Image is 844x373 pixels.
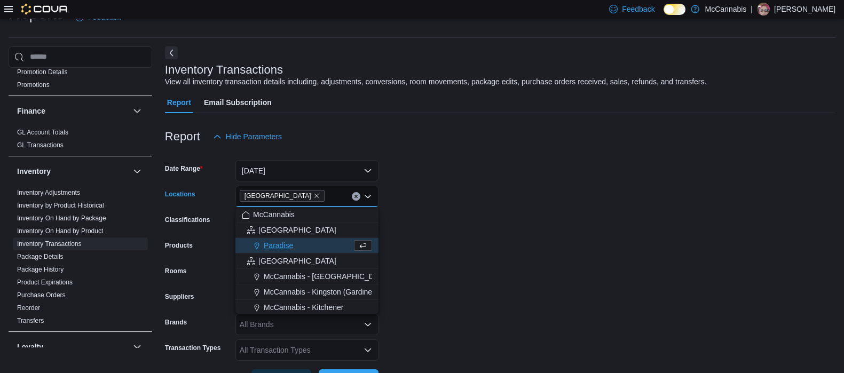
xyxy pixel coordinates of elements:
button: McCannabis [235,207,378,223]
button: Finance [17,106,129,116]
label: Brands [165,318,187,327]
div: View all inventory transaction details including, adjustments, conversions, room movements, packa... [165,76,706,88]
a: Inventory On Hand by Product [17,227,103,235]
button: Remove Deer Lake from selection in this group [313,193,320,199]
span: Feedback [622,4,654,14]
button: Close list of options [364,192,372,201]
a: Inventory Adjustments [17,189,80,196]
a: GL Transactions [17,141,64,149]
a: Promotion Details [17,68,68,76]
button: Paradise [235,238,378,253]
a: Product Expirations [17,279,73,286]
button: Open list of options [364,346,372,354]
label: Date Range [165,164,203,173]
h3: Inventory Transactions [165,64,283,76]
span: Email Subscription [204,92,272,113]
span: Inventory On Hand by Package [17,214,106,223]
span: Purchase Orders [17,291,66,299]
div: Finance [9,126,152,156]
a: Inventory Transactions [17,240,82,248]
button: [DATE] [235,160,378,181]
span: Report [167,92,191,113]
a: Promotions [17,81,50,89]
button: Loyalty [131,340,144,353]
span: [GEOGRAPHIC_DATA] [258,225,336,235]
div: Inventory [9,186,152,331]
a: Package History [17,266,64,273]
button: [GEOGRAPHIC_DATA] [235,223,378,238]
button: [GEOGRAPHIC_DATA] [235,253,378,269]
div: Krista Brumsey [757,3,770,15]
button: McCannabis - Kitchener [235,300,378,315]
a: Inventory On Hand by Package [17,215,106,222]
label: Locations [165,190,195,199]
button: McCannabis - Kingston (Gardiners Rd) [235,284,378,300]
button: Next [165,46,178,59]
button: Hide Parameters [209,126,286,147]
span: Package History [17,265,64,274]
span: GL Transactions [17,141,64,149]
span: Inventory by Product Historical [17,201,104,210]
button: McCannabis - [GEOGRAPHIC_DATA] ([GEOGRAPHIC_DATA]) [235,269,378,284]
p: [PERSON_NAME] [774,3,835,15]
h3: Report [165,130,200,143]
h3: Loyalty [17,342,43,352]
span: McCannabis - Kingston (Gardiners Rd) [264,287,392,297]
span: [GEOGRAPHIC_DATA] [244,191,311,201]
a: Package Details [17,253,64,260]
span: GL Account Totals [17,128,68,137]
label: Rooms [165,267,187,275]
h3: Inventory [17,166,51,177]
span: Paradise [264,240,293,251]
span: Deer Lake [240,190,325,202]
h3: Finance [17,106,45,116]
span: Inventory On Hand by Product [17,227,103,235]
img: Cova [21,4,69,14]
span: McCannabis [253,209,295,220]
a: Purchase Orders [17,291,66,299]
input: Dark Mode [664,4,686,15]
label: Products [165,241,193,250]
span: [GEOGRAPHIC_DATA] [258,256,336,266]
button: Open list of options [364,320,372,329]
p: McCannabis [705,3,746,15]
button: Clear input [352,192,360,201]
button: Loyalty [17,342,129,352]
a: Inventory by Product Historical [17,202,104,209]
a: GL Account Totals [17,129,68,136]
label: Classifications [165,216,210,224]
a: Reorder [17,304,40,312]
span: McCannabis - Kitchener [264,302,343,313]
button: Inventory [131,165,144,178]
p: | [751,3,753,15]
label: Transaction Types [165,344,220,352]
span: McCannabis - [GEOGRAPHIC_DATA] ([GEOGRAPHIC_DATA]) [264,271,475,282]
span: Hide Parameters [226,131,282,142]
span: Product Expirations [17,278,73,287]
div: Discounts & Promotions [9,53,152,96]
a: Transfers [17,317,44,324]
button: Finance [131,105,144,117]
button: Inventory [17,166,129,177]
label: Suppliers [165,292,194,301]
